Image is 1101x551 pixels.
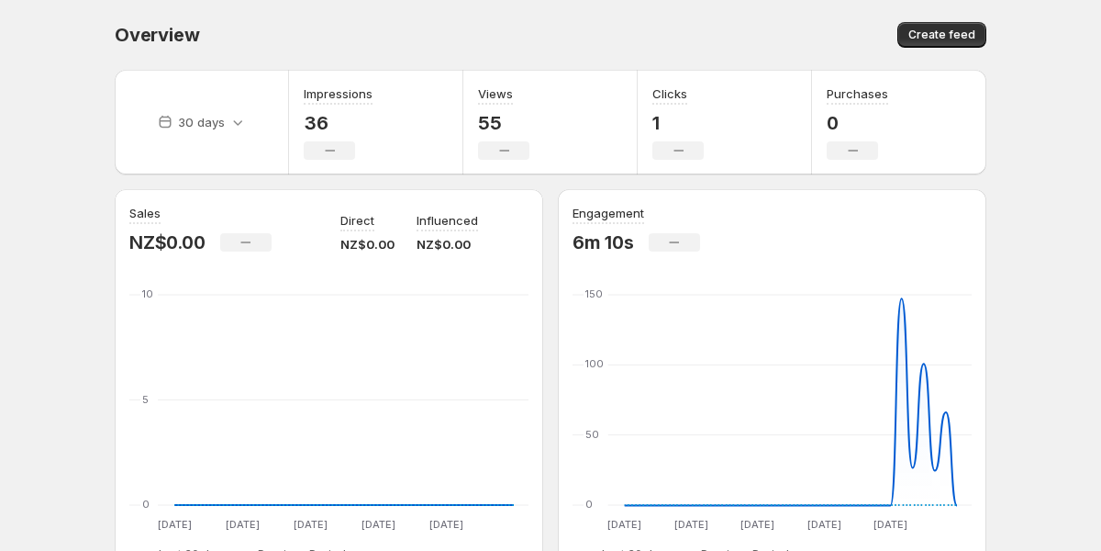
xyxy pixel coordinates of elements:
[573,204,644,222] h3: Engagement
[908,28,975,42] span: Create feed
[674,518,708,531] text: [DATE]
[827,84,888,103] h3: Purchases
[340,211,374,230] p: Direct
[827,112,888,134] p: 0
[897,22,986,48] button: Create feed
[478,112,529,134] p: 55
[585,287,603,300] text: 150
[304,84,373,103] h3: Impressions
[304,112,373,134] p: 36
[873,518,907,531] text: [DATE]
[429,518,463,531] text: [DATE]
[294,518,328,531] text: [DATE]
[142,287,153,300] text: 10
[573,231,634,253] p: 6m 10s
[142,393,149,406] text: 5
[585,498,593,511] text: 0
[178,113,225,131] p: 30 days
[361,518,395,531] text: [DATE]
[652,84,687,103] h3: Clicks
[115,24,199,46] span: Overview
[340,235,395,253] p: NZ$0.00
[158,518,192,531] text: [DATE]
[478,84,513,103] h3: Views
[129,204,161,222] h3: Sales
[142,498,150,511] text: 0
[740,518,774,531] text: [DATE]
[585,428,599,441] text: 50
[417,235,478,253] p: NZ$0.00
[226,518,260,531] text: [DATE]
[607,518,641,531] text: [DATE]
[129,231,206,253] p: NZ$0.00
[417,211,478,230] p: Influenced
[807,518,841,531] text: [DATE]
[652,112,704,134] p: 1
[585,357,604,370] text: 100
